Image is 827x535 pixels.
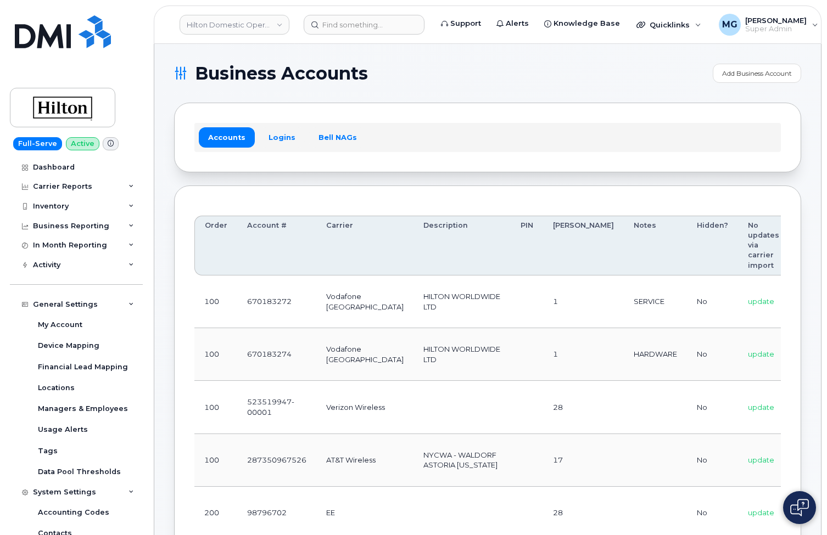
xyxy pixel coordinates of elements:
[316,216,413,275] th: Carrier
[316,381,413,433] td: Verizon Wireless
[413,216,511,275] th: Description
[413,434,511,487] td: NYCWA - WALDORF ASTORIA [US_STATE]
[316,328,413,381] td: Vodafone [GEOGRAPHIC_DATA]
[259,127,305,147] a: Logins
[194,381,237,433] td: 100
[194,275,237,328] td: 100
[199,127,255,147] a: Accounts
[624,216,687,275] th: Notes
[687,275,738,328] td: No
[237,434,316,487] td: 287350967526
[309,127,366,147] a: Bell NAGs
[237,381,316,433] td: 523519947-00001
[543,275,624,328] td: 1
[194,216,237,275] th: Order
[748,350,774,358] span: update
[748,508,774,517] span: update
[713,64,801,83] a: Add Business Account
[316,275,413,328] td: Vodafone [GEOGRAPHIC_DATA]
[194,328,237,381] td: 100
[194,434,237,487] td: 100
[790,499,809,516] img: Open chat
[624,275,687,328] td: SERVICE
[687,328,738,381] td: No
[687,216,738,275] th: Hidden?
[748,297,774,306] span: update
[237,328,316,381] td: 670183274
[237,216,316,275] th: Account #
[543,381,624,433] td: 28
[413,275,511,328] td: HILTON WORLDWIDE LTD
[543,216,624,275] th: [PERSON_NAME]
[687,381,738,433] td: No
[543,328,624,381] td: 1
[543,434,624,487] td: 17
[511,216,543,275] th: PIN
[748,403,774,412] span: update
[748,455,774,464] span: update
[195,65,368,82] span: Business Accounts
[738,216,789,275] th: No updates via carrier import
[237,275,316,328] td: 670183272
[316,434,413,487] td: AT&T Wireless
[624,328,687,381] td: HARDWARE
[413,328,511,381] td: HILTON WORLDWIDE LTD
[687,434,738,487] td: No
